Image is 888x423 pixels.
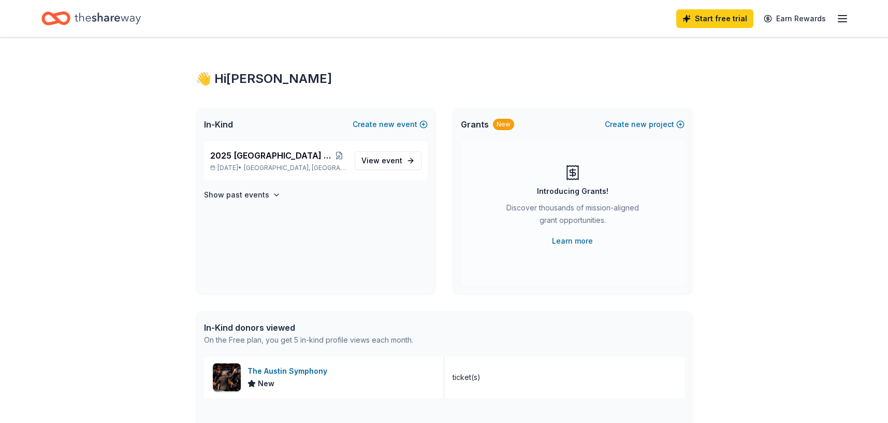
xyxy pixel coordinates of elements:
a: Learn more [552,235,593,247]
img: Image for The Austin Symphony [213,363,241,391]
span: Grants [461,118,489,131]
div: In-Kind donors viewed [204,321,413,334]
span: In-Kind [204,118,233,131]
span: 2025 [GEOGRAPHIC_DATA] Band Marchathon [210,149,333,162]
button: Show past events [204,189,281,201]
a: Earn Rewards [758,9,832,28]
span: event [382,156,402,165]
p: [DATE] • [210,164,346,172]
span: new [379,118,395,131]
span: new [631,118,647,131]
a: View event [355,151,421,170]
div: Discover thousands of mission-aligned grant opportunities. [502,202,643,231]
button: Createnewproject [605,118,685,131]
a: Home [41,6,141,31]
div: 👋 Hi [PERSON_NAME] [196,70,693,87]
span: [GEOGRAPHIC_DATA], [GEOGRAPHIC_DATA] [244,164,346,172]
a: Start free trial [676,9,753,28]
h4: Show past events [204,189,269,201]
div: On the Free plan, you get 5 in-kind profile views each month. [204,334,413,346]
span: New [258,377,274,390]
div: New [493,119,514,130]
div: Introducing Grants! [537,185,608,198]
span: View [361,154,402,167]
div: ticket(s) [453,371,481,384]
div: The Austin Symphony [248,365,331,377]
button: Createnewevent [353,118,428,131]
